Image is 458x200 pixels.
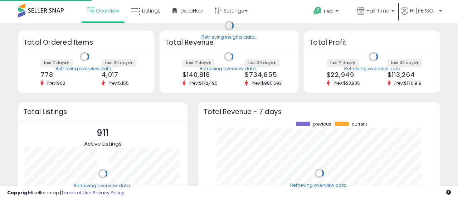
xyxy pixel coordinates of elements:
span: Listings [142,7,161,14]
span: DataHub [180,7,203,14]
span: Half Time [366,7,389,14]
div: Retrieving overview data.. [200,65,258,72]
div: Retrieving overview data.. [290,182,349,189]
div: Retrieving overview data.. [74,182,132,189]
div: Retrieving overview data.. [55,65,114,72]
span: Hi [PERSON_NAME] [410,7,437,14]
i: Get Help [313,6,322,15]
a: Hi [PERSON_NAME] [401,7,442,23]
span: Overview [96,7,119,14]
span: Help [324,8,333,14]
strong: Copyright [7,189,33,196]
div: Retrieving overview data.. [344,65,403,72]
div: seller snap | | [7,190,124,196]
a: Help [308,1,351,23]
